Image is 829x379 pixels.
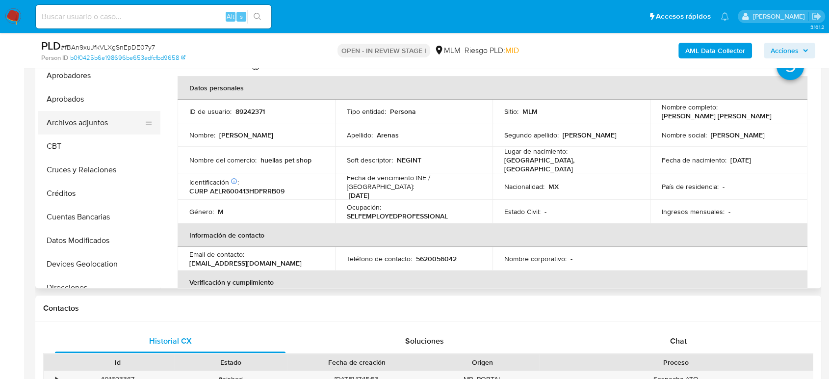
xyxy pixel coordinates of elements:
[38,276,160,299] button: Direcciones
[38,205,160,229] button: Cuentas Bancarias
[347,156,393,164] p: Soft descriptor :
[38,111,153,135] button: Archivos adjuntos
[347,173,481,191] p: Fecha de vencimiento INE / [GEOGRAPHIC_DATA] :
[61,42,155,52] span: # fBAn9xuJfkVLXgSnEpDE07y7
[178,271,807,294] th: Verificación y cumplimiento
[764,43,815,58] button: Acciones
[189,131,215,139] p: Nombre :
[189,259,302,268] p: [EMAIL_ADDRESS][DOMAIN_NAME]
[685,43,745,58] b: AML Data Collector
[149,335,192,347] span: Historial CX
[189,207,214,216] p: Género :
[227,12,234,21] span: Alt
[38,135,160,158] button: CBT
[548,182,559,191] p: MX
[416,254,457,263] p: 5620056042
[405,335,444,347] span: Soluciones
[546,357,806,367] div: Proceso
[41,54,68,62] b: Person ID
[189,250,244,259] p: Email de contacto :
[711,131,765,139] p: [PERSON_NAME]
[347,107,386,116] p: Tipo entidad :
[260,156,311,164] p: huellas pet shop
[434,45,461,56] div: MLM
[38,64,160,87] button: Aprobadores
[662,156,726,164] p: Fecha de nacimiento :
[465,45,519,56] span: Riesgo PLD:
[570,254,572,263] p: -
[68,357,167,367] div: Id
[38,182,160,205] button: Créditos
[218,207,224,216] p: M
[43,303,813,313] h1: Contactos
[181,357,281,367] div: Estado
[662,207,725,216] p: Ingresos mensuales :
[189,187,285,195] p: CURP AELR600413HDFRRB09
[235,107,265,116] p: 89242371
[178,76,807,100] th: Datos personales
[504,254,567,263] p: Nombre corporativo :
[337,44,430,57] p: OPEN - IN REVIEW STAGE I
[178,223,807,247] th: Información de contacto
[433,357,532,367] div: Origen
[347,212,448,220] p: SELFEMPLOYEDPROFESSIONAL
[544,207,546,216] p: -
[771,43,799,58] span: Acciones
[347,203,381,212] p: Ocupación :
[504,147,568,156] p: Lugar de nacimiento :
[721,12,729,21] a: Notificaciones
[38,87,160,111] button: Aprobados
[240,12,243,21] span: s
[36,10,271,23] input: Buscar usuario o caso...
[219,131,273,139] p: [PERSON_NAME]
[730,156,751,164] p: [DATE]
[723,182,725,191] p: -
[811,11,822,22] a: Salir
[504,156,634,173] p: [GEOGRAPHIC_DATA], [GEOGRAPHIC_DATA]
[189,178,239,187] p: Identificación :
[377,131,399,139] p: Arenas
[522,107,538,116] p: MLM
[397,156,421,164] p: NEGINT
[178,61,249,71] p: Actualizado hace 8 días
[678,43,752,58] button: AML Data Collector
[662,103,718,111] p: Nombre completo :
[504,107,518,116] p: Sitio :
[505,45,519,56] span: MID
[347,131,373,139] p: Apellido :
[247,10,267,24] button: search-icon
[70,54,185,62] a: b0f0425b6e198696be653edfcfbd9658
[41,38,61,54] b: PLD
[563,131,617,139] p: [PERSON_NAME]
[728,207,730,216] p: -
[752,12,808,21] p: diego.gardunorosas@mercadolibre.com.mx
[38,252,160,276] button: Devices Geolocation
[670,335,687,347] span: Chat
[504,207,541,216] p: Estado Civil :
[662,182,719,191] p: País de residencia :
[349,191,369,200] p: [DATE]
[662,111,772,120] p: [PERSON_NAME] [PERSON_NAME]
[656,11,711,22] span: Accesos rápidos
[189,156,257,164] p: Nombre del comercio :
[390,107,416,116] p: Persona
[38,229,160,252] button: Datos Modificados
[347,254,412,263] p: Teléfono de contacto :
[662,131,707,139] p: Nombre social :
[810,23,824,31] span: 3.161.2
[38,158,160,182] button: Cruces y Relaciones
[504,182,544,191] p: Nacionalidad :
[294,357,419,367] div: Fecha de creación
[189,107,232,116] p: ID de usuario :
[504,131,559,139] p: Segundo apellido :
